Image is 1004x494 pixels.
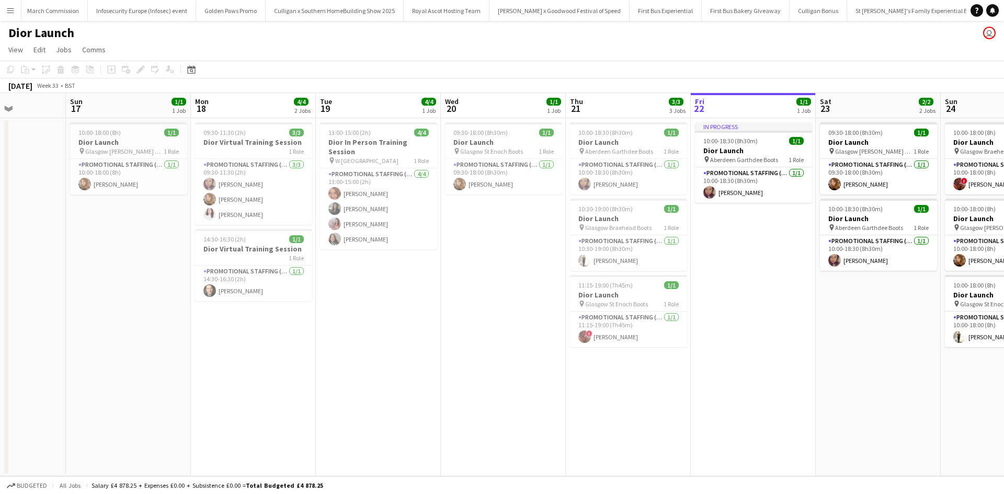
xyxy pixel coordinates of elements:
h3: Dior Virtual Training Session [195,137,312,147]
span: Sun [945,97,957,106]
span: 1 Role [789,156,804,164]
span: 21 [568,102,583,114]
div: 1 Job [797,107,811,114]
div: Salary £4 878.25 + Expenses £0.00 + Subsistence £0.00 = [92,481,323,489]
a: Comms [78,43,110,56]
span: 1 Role [164,147,179,155]
app-job-card: 11:15-19:00 (7h45m)1/1Dior Launch Glasgow St Enoch Boots1 RolePromotional Staffing (Sales Staff)1... [570,275,687,347]
app-job-card: 09:30-18:00 (8h30m)1/1Dior Launch Glasgow [PERSON_NAME] Galleries Boots1 RolePromotional Staffing... [820,122,937,194]
app-job-card: 10:30-19:00 (8h30m)1/1Dior Launch Glasgow Braehead Boots1 RolePromotional Staffing (Sales Staff)1... [570,199,687,271]
button: Budgeted [5,480,49,491]
span: Comms [82,45,106,54]
span: 10:00-18:00 (8h) [953,281,996,289]
span: 14:30-16:30 (2h) [203,235,246,243]
span: 3/3 [289,129,304,136]
span: 09:30-18:00 (8h30m) [828,129,883,136]
span: W [GEOGRAPHIC_DATA] [335,157,398,165]
app-card-role: Promotional Staffing (Sales Staff)1/111:15-19:00 (7h45m)![PERSON_NAME] [570,312,687,347]
app-card-role: Promotional Staffing (Sales Staff)1/110:00-18:30 (8h30m)[PERSON_NAME] [695,167,812,203]
h3: Dior Launch [570,290,687,300]
div: BST [65,82,75,89]
a: Jobs [52,43,76,56]
h3: Dior In Person Training Session [320,137,437,156]
span: 20 [443,102,459,114]
span: Glasgow [PERSON_NAME] Galleries Boots [85,147,164,155]
h3: Dior Launch [570,214,687,223]
span: 1/1 [796,98,811,106]
app-job-card: 09:30-18:00 (8h30m)1/1Dior Launch Glasgow St Enoch Boots1 RolePromotional Staffing (Sales Staff)1... [445,122,562,194]
span: 1 Role [289,254,304,262]
h1: Dior Launch [8,25,74,41]
app-job-card: 13:00-15:00 (2h)4/4Dior In Person Training Session W [GEOGRAPHIC_DATA]1 RolePromotional Staffing ... [320,122,437,249]
app-job-card: 10:00-18:30 (8h30m)1/1Dior Launch Aberdeen Garthdee Boots1 RolePromotional Staffing (Sales Staff)... [570,122,687,194]
span: 09:30-18:00 (8h30m) [453,129,508,136]
button: Royal Ascot Hosting Team [404,1,489,21]
span: 18 [193,102,209,114]
div: 3 Jobs [669,107,686,114]
app-job-card: 09:30-11:30 (2h)3/3Dior Virtual Training Session1 RolePromotional Staffing (Brand Ambassadors)3/3... [195,122,312,225]
span: Sat [820,97,831,106]
h3: Dior Virtual Training Session [195,244,312,254]
span: 10:30-19:00 (8h30m) [578,205,633,213]
button: St [PERSON_NAME]'s Family Experiential Event [847,1,988,21]
app-job-card: In progress10:00-18:30 (8h30m)1/1Dior Launch Aberdeen Garthdee Boots1 RolePromotional Staffing (S... [695,122,812,203]
span: Total Budgeted £4 878.25 [246,481,323,489]
span: Aberdeen Garthdee Boots [585,147,653,155]
span: ! [586,330,592,337]
button: Golden Paws Promo [196,1,266,21]
div: 10:00-18:00 (8h)1/1Dior Launch Glasgow [PERSON_NAME] Galleries Boots1 RolePromotional Staffing (S... [70,122,187,194]
span: 1 Role [664,300,679,308]
span: 4/4 [414,129,429,136]
div: 14:30-16:30 (2h)1/1Dior Virtual Training Session1 RolePromotional Staffing (Brand Ambassadors)1/1... [195,229,312,301]
div: [DATE] [8,81,32,91]
span: 22 [693,102,704,114]
h3: Dior Launch [445,137,562,147]
div: In progress [695,122,812,131]
span: Aberdeen Garthdee Boots [710,156,778,164]
span: 1/1 [172,98,186,106]
span: View [8,45,23,54]
button: March Commission [19,1,88,21]
span: 1/1 [914,205,929,213]
span: 10:00-18:00 (8h) [78,129,121,136]
h3: Dior Launch [695,146,812,155]
div: 1 Job [172,107,186,114]
span: 2/2 [919,98,933,106]
button: Infosecurity Europe (Infosec) event [88,1,196,21]
button: [PERSON_NAME] x Goodwood Festival of Speed [489,1,630,21]
app-card-role: Promotional Staffing (Sales Staff)1/110:00-18:30 (8h30m)[PERSON_NAME] [570,159,687,194]
app-user-avatar: Joanne Milne [983,27,996,39]
span: Jobs [56,45,72,54]
button: First Bus Bakery Giveaway [702,1,790,21]
span: 19 [318,102,332,114]
span: 17 [69,102,83,114]
span: 10:00-18:00 (8h) [953,129,996,136]
app-card-role: Promotional Staffing (Sales Staff)1/110:30-19:00 (8h30m)[PERSON_NAME] [570,235,687,271]
span: 24 [943,102,957,114]
button: Culligan Bonus [790,1,847,21]
span: Tue [320,97,332,106]
span: 23 [818,102,831,114]
a: Edit [29,43,50,56]
span: 1 Role [289,147,304,155]
span: Glasgow St Enoch Boots [585,300,648,308]
span: 1/1 [789,137,804,145]
span: 11:15-19:00 (7h45m) [578,281,633,289]
span: Fri [695,97,704,106]
span: Sun [70,97,83,106]
a: View [4,43,27,56]
span: 10:00-18:30 (8h30m) [703,137,758,145]
app-card-role: Promotional Staffing (Sales Staff)1/109:30-18:00 (8h30m)[PERSON_NAME] [820,159,937,194]
span: 1/1 [664,205,679,213]
button: Culligan x Southern HomeBuilding Show 2025 [266,1,404,21]
span: Glasgow Braehead Boots [585,224,652,232]
app-card-role: Promotional Staffing (Sales Staff)1/109:30-18:00 (8h30m)[PERSON_NAME] [445,159,562,194]
span: 09:30-11:30 (2h) [203,129,246,136]
span: 1 Role [539,147,554,155]
span: 3/3 [669,98,683,106]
